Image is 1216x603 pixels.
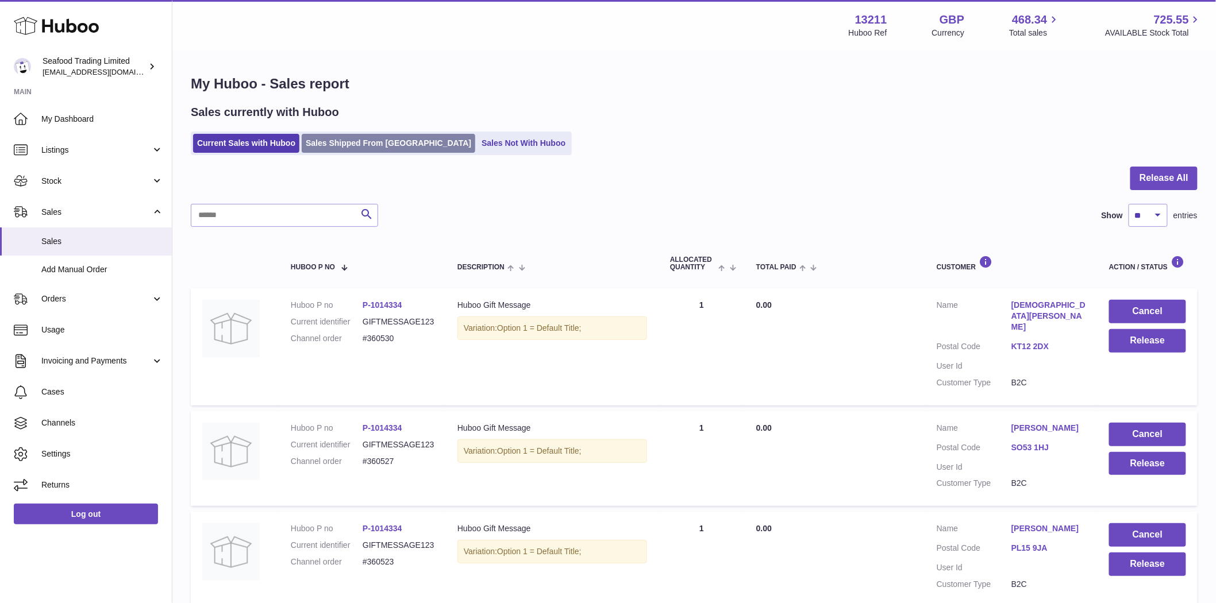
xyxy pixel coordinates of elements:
div: Huboo Gift Message [457,423,647,434]
h2: Sales currently with Huboo [191,105,339,120]
dd: #360523 [363,556,434,567]
span: AVAILABLE Stock Total [1105,28,1202,38]
span: Usage [41,324,163,335]
div: Huboo Gift Message [457,300,647,311]
span: 725.55 [1154,12,1189,28]
dt: Channel order [291,556,363,567]
label: Show [1102,210,1123,221]
dd: GIFTMESSAGE123 [363,316,434,327]
dt: User Id [937,361,1011,372]
td: 1 [659,288,745,405]
span: Cases [41,386,163,397]
a: Sales Not With Huboo [478,134,569,153]
dt: Huboo P no [291,300,363,311]
button: Release All [1130,167,1198,190]
dt: Customer Type [937,478,1011,489]
dd: GIFTMESSAGE123 [363,540,434,551]
strong: 13211 [855,12,887,28]
button: Cancel [1109,423,1186,446]
span: [EMAIL_ADDRESS][DOMAIN_NAME] [43,67,169,76]
dt: Name [937,423,1011,436]
img: no-photo.jpg [202,300,260,357]
a: [PERSON_NAME] [1011,523,1086,534]
dd: B2C [1011,478,1086,489]
a: KT12 2DX [1011,341,1086,352]
a: P-1014334 [363,524,402,533]
div: Variation: [457,540,647,563]
div: Variation: [457,316,647,340]
a: Current Sales with Huboo [193,134,299,153]
a: 725.55 AVAILABLE Stock Total [1105,12,1202,38]
div: Variation: [457,439,647,463]
dt: User Id [937,562,1011,573]
td: 1 [659,411,745,507]
dt: Current identifier [291,439,363,450]
span: 0.00 [756,524,772,533]
img: internalAdmin-13211@internal.huboo.com [14,58,31,75]
dt: Postal Code [937,442,1011,456]
button: Release [1109,329,1186,353]
a: Log out [14,504,158,524]
dt: Postal Code [937,341,1011,355]
dd: #360530 [363,333,434,344]
span: Option 1 = Default Title; [497,446,582,455]
span: Option 1 = Default Title; [497,323,582,333]
span: Stock [41,176,151,187]
div: Currency [932,28,965,38]
div: Customer [937,256,1086,271]
button: Release [1109,552,1186,576]
span: Total sales [1009,28,1060,38]
span: Add Manual Order [41,264,163,275]
a: [DEMOGRAPHIC_DATA][PERSON_NAME] [1011,300,1086,333]
div: Huboo Gift Message [457,523,647,534]
span: Orders [41,293,151,304]
dt: Customer Type [937,377,1011,388]
span: My Dashboard [41,114,163,125]
span: Huboo P no [291,264,335,271]
a: [PERSON_NAME] [1011,423,1086,434]
dd: GIFTMESSAGE123 [363,439,434,450]
div: Action / Status [1109,256,1186,271]
a: PL15 9JA [1011,543,1086,554]
span: entries [1173,210,1198,221]
span: Channels [41,418,163,428]
img: no-photo.jpg [202,423,260,480]
a: P-1014334 [363,423,402,432]
dt: Current identifier [291,316,363,327]
dt: Current identifier [291,540,363,551]
a: 468.34 Total sales [1009,12,1060,38]
span: ALLOCATED Quantity [670,256,715,271]
span: 0.00 [756,300,772,310]
dd: B2C [1011,579,1086,590]
span: Listings [41,145,151,156]
dt: Customer Type [937,579,1011,590]
h1: My Huboo - Sales report [191,75,1198,93]
dd: B2C [1011,377,1086,388]
span: Description [457,264,505,271]
button: Cancel [1109,300,1186,323]
a: P-1014334 [363,300,402,310]
img: no-photo.jpg [202,523,260,581]
dt: Name [937,523,1011,537]
div: Huboo Ref [849,28,887,38]
button: Release [1109,452,1186,476]
dt: Huboo P no [291,523,363,534]
span: 0.00 [756,423,772,432]
span: 468.34 [1012,12,1047,28]
dd: #360527 [363,456,434,467]
dt: Channel order [291,456,363,467]
dt: Channel order [291,333,363,344]
dt: User Id [937,462,1011,473]
span: Option 1 = Default Title; [497,547,582,556]
strong: GBP [940,12,964,28]
dt: Postal Code [937,543,1011,556]
span: Invoicing and Payments [41,355,151,366]
a: SO53 1HJ [1011,442,1086,453]
div: Seafood Trading Limited [43,56,146,78]
span: Total paid [756,264,796,271]
a: Sales Shipped From [GEOGRAPHIC_DATA] [302,134,475,153]
span: Sales [41,207,151,218]
span: Settings [41,449,163,459]
span: Returns [41,480,163,490]
dt: Name [937,300,1011,335]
